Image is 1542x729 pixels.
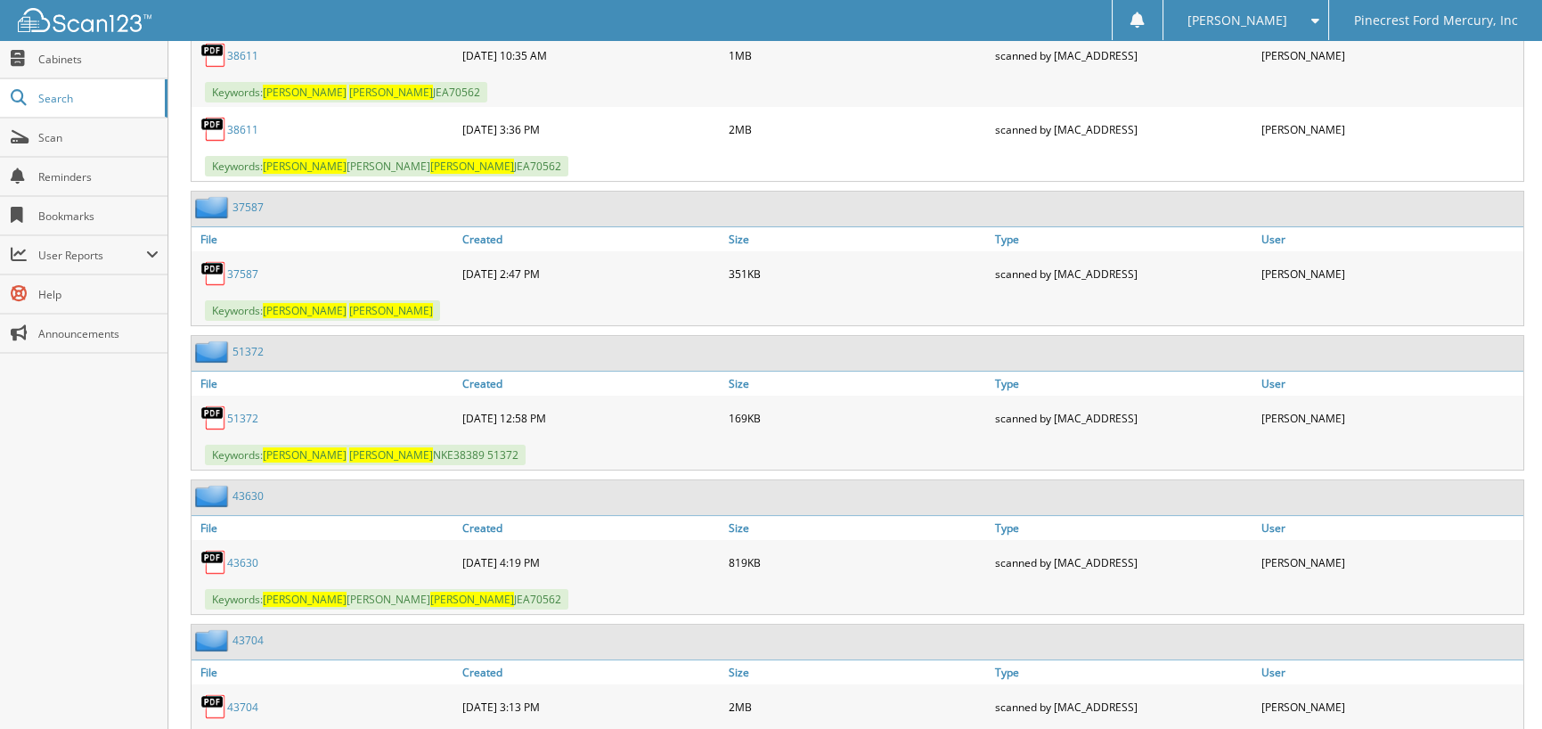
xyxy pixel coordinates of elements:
[200,260,227,287] img: PDF.png
[1257,400,1523,436] div: [PERSON_NAME]
[1257,227,1523,251] a: User
[205,156,568,176] span: Keywords: [PERSON_NAME] JEA70562
[1257,545,1523,580] div: [PERSON_NAME]
[724,227,991,251] a: Size
[991,660,1257,684] a: Type
[205,82,487,102] span: Keywords: JEA70562
[205,589,568,610] span: Keywords: [PERSON_NAME] JEA70562
[38,169,159,184] span: Reminders
[227,555,258,570] a: 43630
[227,700,258,715] a: 43704
[724,111,991,147] div: 2MB
[227,122,258,137] a: 38611
[205,300,440,321] span: Keywords:
[458,256,724,291] div: [DATE] 2:47 PM
[200,405,227,431] img: PDF.png
[724,400,991,436] div: 169KB
[38,248,146,263] span: User Reports
[991,227,1257,251] a: Type
[263,592,347,607] span: [PERSON_NAME]
[1257,111,1523,147] div: [PERSON_NAME]
[991,372,1257,396] a: Type
[724,256,991,291] div: 351KB
[349,447,433,463] span: [PERSON_NAME]
[458,545,724,580] div: [DATE] 4:19 PM
[205,445,526,465] span: Keywords: NKE38389 51372
[38,209,159,224] span: Bookmarks
[430,159,514,174] span: [PERSON_NAME]
[458,111,724,147] div: [DATE] 3:36 PM
[233,488,264,504] a: 43630
[192,227,458,251] a: File
[1354,15,1518,26] span: Pinecrest Ford Mercury, Inc
[195,485,233,507] img: folder2.png
[200,42,227,69] img: PDF.png
[1257,689,1523,725] div: [PERSON_NAME]
[458,372,724,396] a: Created
[192,372,458,396] a: File
[1453,643,1542,729] iframe: Chat Widget
[195,340,233,363] img: folder2.png
[1257,372,1523,396] a: User
[195,629,233,651] img: folder2.png
[192,660,458,684] a: File
[458,689,724,725] div: [DATE] 3:13 PM
[38,130,159,145] span: Scan
[991,400,1257,436] div: scanned by [MAC_ADDRESS]
[724,37,991,73] div: 1MB
[458,400,724,436] div: [DATE] 12:58 PM
[1187,15,1287,26] span: [PERSON_NAME]
[233,200,264,215] a: 37587
[991,256,1257,291] div: scanned by [MAC_ADDRESS]
[233,344,264,359] a: 51372
[200,116,227,143] img: PDF.png
[38,91,156,106] span: Search
[200,549,227,576] img: PDF.png
[263,85,347,100] span: [PERSON_NAME]
[227,266,258,282] a: 37587
[227,411,258,426] a: 51372
[18,8,151,32] img: scan123-logo-white.svg
[724,516,991,540] a: Size
[38,326,159,341] span: Announcements
[192,516,458,540] a: File
[200,693,227,720] img: PDF.png
[724,372,991,396] a: Size
[38,287,159,302] span: Help
[227,48,258,63] a: 38611
[724,689,991,725] div: 2MB
[458,516,724,540] a: Created
[38,52,159,67] span: Cabinets
[263,159,347,174] span: [PERSON_NAME]
[458,227,724,251] a: Created
[458,37,724,73] div: [DATE] 10:35 AM
[1257,660,1523,684] a: User
[430,592,514,607] span: [PERSON_NAME]
[195,196,233,218] img: folder2.png
[349,303,433,318] span: [PERSON_NAME]
[991,37,1257,73] div: scanned by [MAC_ADDRESS]
[991,516,1257,540] a: Type
[1257,256,1523,291] div: [PERSON_NAME]
[458,660,724,684] a: Created
[724,660,991,684] a: Size
[233,633,264,648] a: 43704
[1257,516,1523,540] a: User
[991,689,1257,725] div: scanned by [MAC_ADDRESS]
[724,545,991,580] div: 819KB
[263,303,347,318] span: [PERSON_NAME]
[1257,37,1523,73] div: [PERSON_NAME]
[991,111,1257,147] div: scanned by [MAC_ADDRESS]
[349,85,433,100] span: [PERSON_NAME]
[263,447,347,463] span: [PERSON_NAME]
[991,545,1257,580] div: scanned by [MAC_ADDRESS]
